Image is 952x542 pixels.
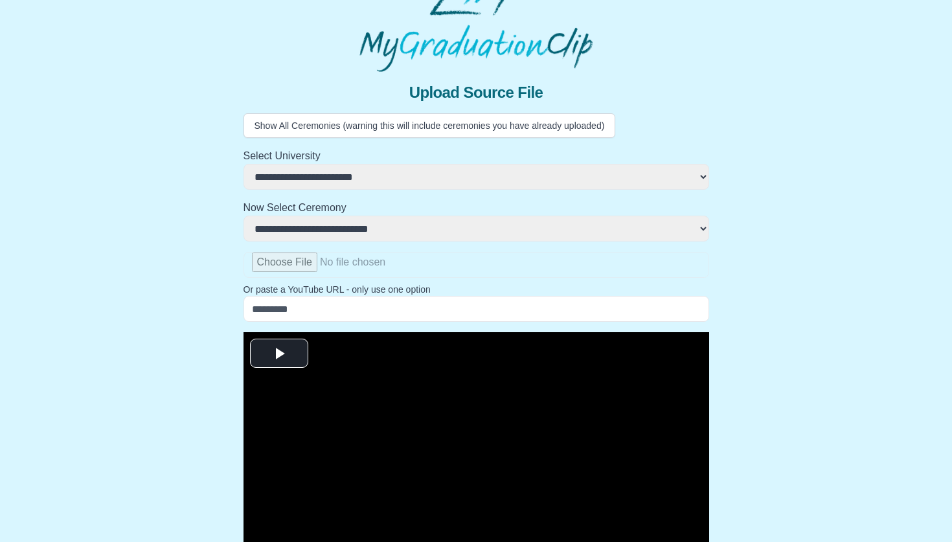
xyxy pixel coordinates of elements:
[244,113,616,138] button: Show All Ceremonies (warning this will include ceremonies you have already uploaded)
[244,283,709,296] p: Or paste a YouTube URL - only use one option
[250,339,308,368] button: Play Video
[409,82,543,103] span: Upload Source File
[244,148,709,164] h2: Select University
[244,200,709,216] h2: Now Select Ceremony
